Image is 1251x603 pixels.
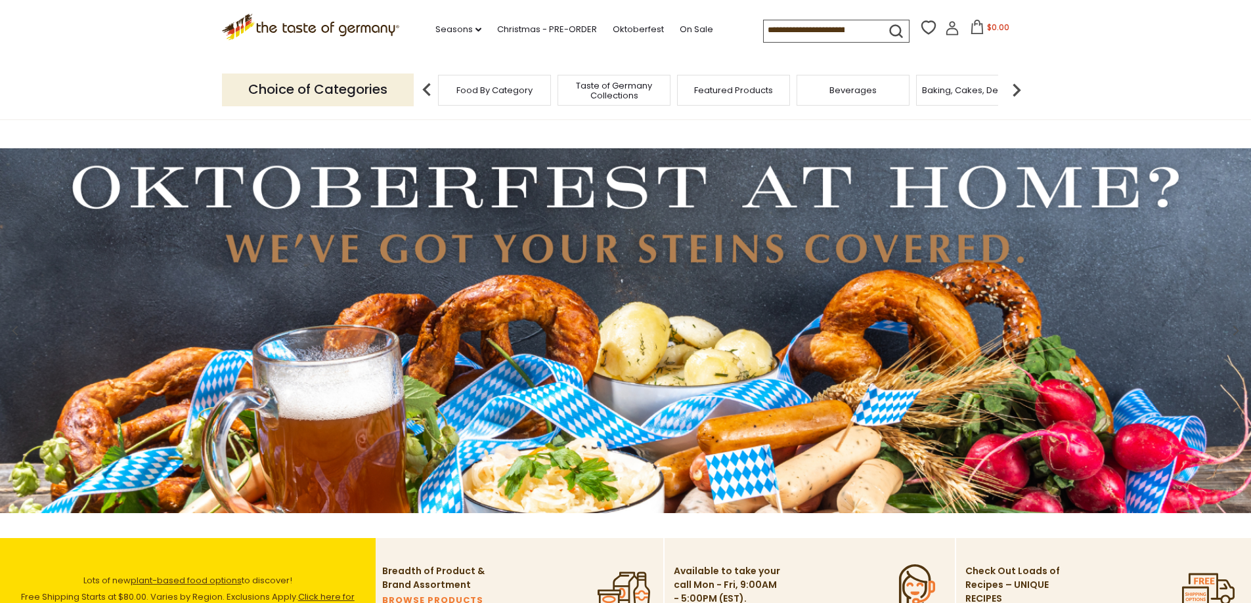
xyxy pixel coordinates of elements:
[613,22,664,37] a: Oktoberfest
[694,85,773,95] a: Featured Products
[829,85,877,95] a: Beverages
[962,20,1018,39] button: $0.00
[435,22,481,37] a: Seasons
[222,73,414,106] p: Choice of Categories
[561,81,667,100] a: Taste of Germany Collections
[456,85,533,95] a: Food By Category
[987,22,1009,33] span: $0.00
[1003,77,1030,103] img: next arrow
[382,564,491,592] p: Breadth of Product & Brand Assortment
[414,77,440,103] img: previous arrow
[680,22,713,37] a: On Sale
[922,85,1024,95] a: Baking, Cakes, Desserts
[497,22,597,37] a: Christmas - PRE-ORDER
[131,574,242,587] a: plant-based food options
